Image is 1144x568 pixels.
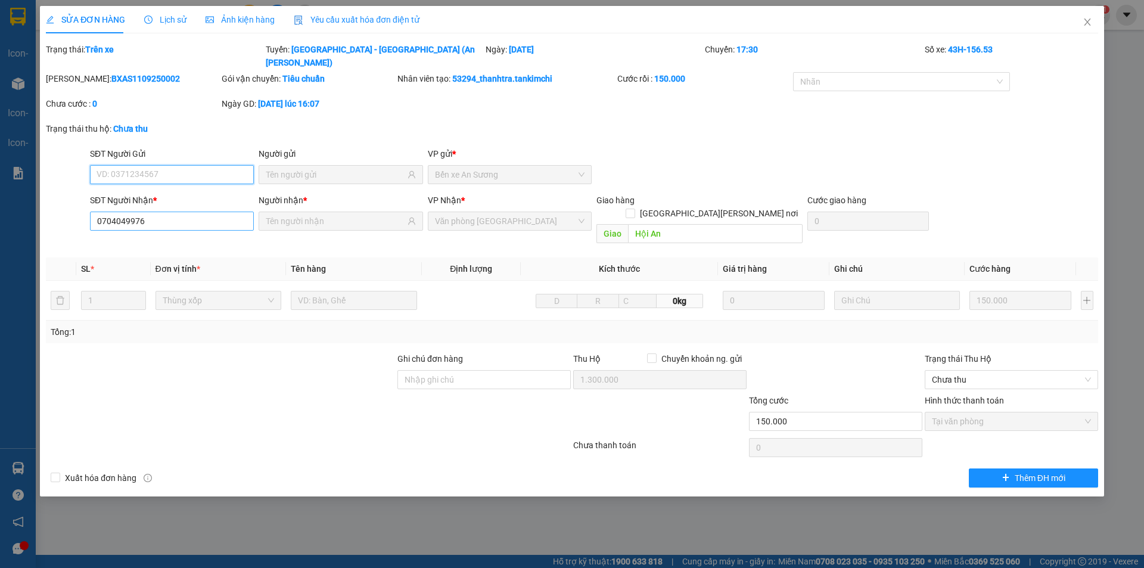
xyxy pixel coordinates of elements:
[573,354,601,364] span: Thu Hộ
[969,264,1011,274] span: Cước hàng
[925,396,1004,405] label: Hình thức thanh toán
[536,294,578,308] input: D
[617,72,791,85] div: Cước rồi :
[628,224,803,243] input: Dọc đường
[657,294,703,308] span: 0kg
[51,291,70,310] button: delete
[450,264,492,274] span: Định lượng
[428,147,592,160] div: VP gửi
[156,264,200,274] span: Đơn vị tính
[206,15,275,24] span: Ảnh kiện hàng
[222,97,395,110] div: Ngày GD:
[266,215,405,228] input: Tên người nhận
[807,195,866,205] label: Cước giao hàng
[408,170,416,179] span: user
[932,371,1091,389] span: Chưa thu
[1002,473,1010,483] span: plus
[452,74,552,83] b: 53294_thanhtra.tankimchi
[408,217,416,225] span: user
[834,291,960,310] input: Ghi Chú
[807,212,929,231] input: Cước giao hàng
[46,15,54,24] span: edit
[829,257,965,281] th: Ghi chú
[163,291,275,309] span: Thùng xốp
[948,45,993,54] b: 43H-156.53
[428,195,461,205] span: VP Nhận
[113,124,148,134] b: Chưa thu
[60,471,141,485] span: Xuất hóa đơn hàng
[723,291,824,310] input: 0
[111,74,180,83] b: BXAS1109250002
[1015,471,1065,485] span: Thêm ĐH mới
[599,264,640,274] span: Kích thước
[704,43,924,69] div: Chuyến:
[206,15,214,24] span: picture
[924,43,1099,69] div: Số xe:
[635,207,803,220] span: [GEOGRAPHIC_DATA][PERSON_NAME] nơi
[282,74,325,83] b: Tiêu chuẩn
[484,43,704,69] div: Ngày:
[397,354,463,364] label: Ghi chú đơn hàng
[736,45,758,54] b: 17:30
[291,291,417,310] input: VD: Bàn, Ghế
[46,72,219,85] div: [PERSON_NAME]:
[266,45,475,67] b: [GEOGRAPHIC_DATA] - [GEOGRAPHIC_DATA] (An [PERSON_NAME])
[144,15,153,24] span: clock-circle
[81,264,91,274] span: SL
[397,370,571,389] input: Ghi chú đơn hàng
[259,194,422,207] div: Người nhận
[654,74,685,83] b: 150.000
[749,396,788,405] span: Tổng cước
[969,468,1098,488] button: plusThêm ĐH mới
[969,291,1071,310] input: 0
[258,99,319,108] b: [DATE] lúc 16:07
[45,43,265,69] div: Trạng thái:
[657,352,747,365] span: Chuyển khoản ng. gửi
[90,194,254,207] div: SĐT Người Nhận
[1071,6,1104,39] button: Close
[294,15,303,25] img: icon
[932,412,1091,430] span: Tại văn phòng
[1083,17,1092,27] span: close
[46,15,125,24] span: SỬA ĐƠN HÀNG
[577,294,619,308] input: R
[92,99,97,108] b: 0
[397,72,615,85] div: Nhân viên tạo:
[294,15,419,24] span: Yêu cầu xuất hóa đơn điện tử
[723,264,767,274] span: Giá trị hàng
[435,166,585,184] span: Bến xe An Sương
[618,294,657,308] input: C
[90,147,254,160] div: SĐT Người Gửi
[46,122,263,135] div: Trạng thái thu hộ:
[85,45,114,54] b: Trên xe
[46,97,219,110] div: Chưa cước :
[596,195,635,205] span: Giao hàng
[259,147,422,160] div: Người gửi
[596,224,628,243] span: Giao
[265,43,484,69] div: Tuyến:
[222,72,395,85] div: Gói vận chuyển:
[572,439,748,460] div: Chưa thanh toán
[925,352,1098,365] div: Trạng thái Thu Hộ
[144,474,152,482] span: info-circle
[266,168,405,181] input: Tên người gửi
[1081,291,1093,310] button: plus
[51,325,442,339] div: Tổng: 1
[291,264,326,274] span: Tên hàng
[509,45,534,54] b: [DATE]
[435,212,585,230] span: Văn phòng Đà Nẵng
[144,15,186,24] span: Lịch sử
